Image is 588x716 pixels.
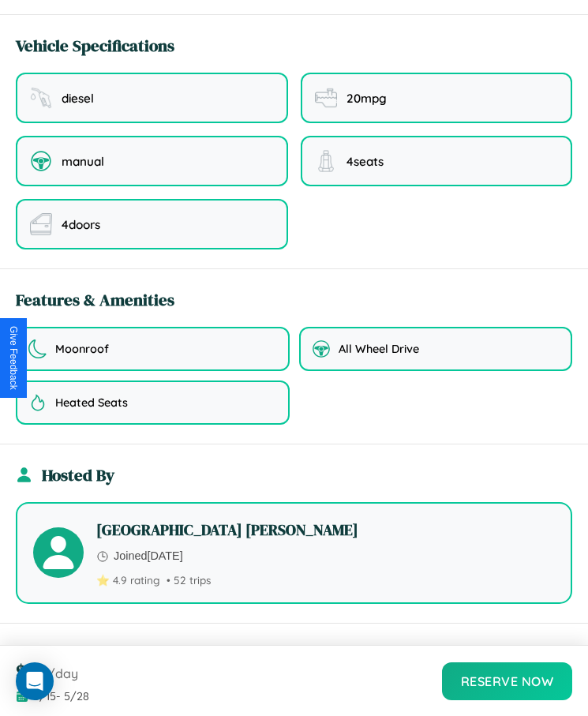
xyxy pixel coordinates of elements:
p: Joined [DATE] [96,546,555,567]
h3: Vehicle Specifications [16,34,174,57]
img: fuel efficiency [315,87,337,109]
img: fuel type [30,87,52,109]
span: /day [48,665,78,681]
span: ⭐ 4.9 rating [96,573,160,587]
span: 4 seats [346,154,384,169]
span: • 52 trips [167,573,211,587]
span: 4 doors [62,217,100,232]
span: diesel [62,91,94,106]
h3: Hosted By [42,463,114,486]
span: 20 mpg [346,91,387,106]
img: seating [315,150,337,172]
span: Heated Seats [55,395,128,410]
span: $ 70 [16,658,45,684]
h3: Features & Amenities [16,288,174,311]
span: 5 / 15 - 5 / 28 [33,689,89,703]
div: Open Intercom Messenger [16,662,54,700]
img: doors [30,213,52,235]
h4: [GEOGRAPHIC_DATA] [PERSON_NAME] [96,519,555,540]
div: Give Feedback [8,326,19,390]
span: All Wheel Drive [339,342,419,356]
span: Moonroof [55,342,109,356]
button: Reserve Now [442,662,573,700]
span: manual [62,154,104,169]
